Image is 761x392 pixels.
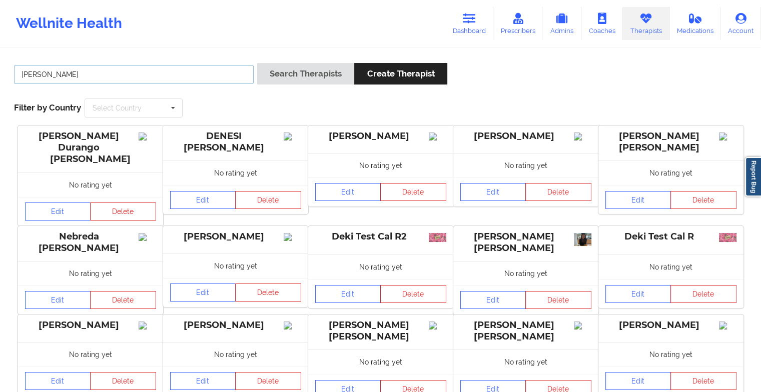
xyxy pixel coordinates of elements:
[315,183,381,201] a: Edit
[605,372,671,390] a: Edit
[605,231,736,242] div: Deki Test Cal R
[93,104,142,111] div: Select Country
[460,231,591,254] div: [PERSON_NAME] [PERSON_NAME]
[605,285,671,303] a: Edit
[453,261,598,285] div: No rating yet
[525,291,591,309] button: Delete
[598,160,743,185] div: No rating yet
[90,202,156,220] button: Delete
[25,372,91,390] a: Edit
[170,231,301,242] div: [PERSON_NAME]
[163,160,308,185] div: No rating yet
[542,7,581,40] a: Admins
[719,321,736,329] img: Image%2Fplaceholer-image.png
[18,172,163,197] div: No rating yet
[235,283,301,301] button: Delete
[670,372,736,390] button: Delete
[380,183,446,201] button: Delete
[25,130,156,165] div: [PERSON_NAME] Durango [PERSON_NAME]
[170,372,236,390] a: Edit
[257,63,354,84] button: Search Therapists
[308,153,453,177] div: No rating yet
[574,321,591,329] img: Image%2Fplaceholer-image.png
[170,130,301,153] div: DENESI [PERSON_NAME]
[605,319,736,331] div: [PERSON_NAME]
[670,285,736,303] button: Delete
[745,157,761,196] a: Report Bug
[720,7,761,40] a: Account
[18,261,163,285] div: No rating yet
[308,349,453,374] div: No rating yet
[380,285,446,303] button: Delete
[284,233,301,241] img: Image%2Fplaceholer-image.png
[598,254,743,279] div: No rating yet
[581,7,623,40] a: Coaches
[453,349,598,374] div: No rating yet
[25,291,91,309] a: Edit
[719,132,736,140] img: Image%2Fplaceholer-image.png
[14,102,81,112] span: Filter by Country
[429,321,446,329] img: Image%2Fplaceholer-image.png
[605,130,736,153] div: [PERSON_NAME] [PERSON_NAME]
[235,372,301,390] button: Delete
[14,65,254,84] input: Search Keywords
[623,7,669,40] a: Therapists
[315,285,381,303] a: Edit
[139,132,156,140] img: Image%2Fplaceholer-image.png
[235,191,301,209] button: Delete
[315,130,446,142] div: [PERSON_NAME]
[25,202,91,220] a: Edit
[493,7,543,40] a: Prescribers
[163,253,308,278] div: No rating yet
[445,7,493,40] a: Dashboard
[525,183,591,201] button: Delete
[170,283,236,301] a: Edit
[453,153,598,177] div: No rating yet
[163,342,308,366] div: No rating yet
[139,321,156,329] img: Image%2Fplaceholer-image.png
[170,319,301,331] div: [PERSON_NAME]
[315,319,446,342] div: [PERSON_NAME] [PERSON_NAME]
[308,254,453,279] div: No rating yet
[574,233,591,246] img: 510613f1-8719-4ff0-a898-73364db4efb8_eb9eb8ce-de40-4323-ba64-46c333252c91IMG_9247.HEIC
[574,132,591,140] img: Image%2Fplaceholer-image.png
[429,132,446,140] img: Image%2Fplaceholer-image.png
[90,291,156,309] button: Delete
[25,319,156,331] div: [PERSON_NAME]
[719,233,736,242] img: 79cc2347-d577-4008-b853-bb6d1818c9be_%C3%A5%C2%8D%C2%83%C3%A3%C2%81%C2%A8%C3%A5%C2%8D%C2%83%C3%A5...
[598,342,743,366] div: No rating yet
[25,231,156,254] div: Nebreda [PERSON_NAME]
[18,342,163,366] div: No rating yet
[460,319,591,342] div: [PERSON_NAME] [PERSON_NAME]
[460,291,526,309] a: Edit
[315,231,446,242] div: Deki Test Cal R2
[284,321,301,329] img: Image%2Fplaceholer-image.png
[354,63,447,84] button: Create Therapist
[170,191,236,209] a: Edit
[284,132,301,140] img: Image%2Fplaceholer-image.png
[605,191,671,209] a: Edit
[90,372,156,390] button: Delete
[460,130,591,142] div: [PERSON_NAME]
[670,191,736,209] button: Delete
[669,7,721,40] a: Medications
[460,183,526,201] a: Edit
[139,233,156,241] img: Image%2Fplaceholer-image.png
[429,233,446,242] img: 42ff71d0-068b-49ac-9f28-8293efcce9b5_%C3%A5%C2%8D%C2%83%C3%A3%C2%81%C2%A8%C3%A5%C2%8D%C2%83%C3%A5...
